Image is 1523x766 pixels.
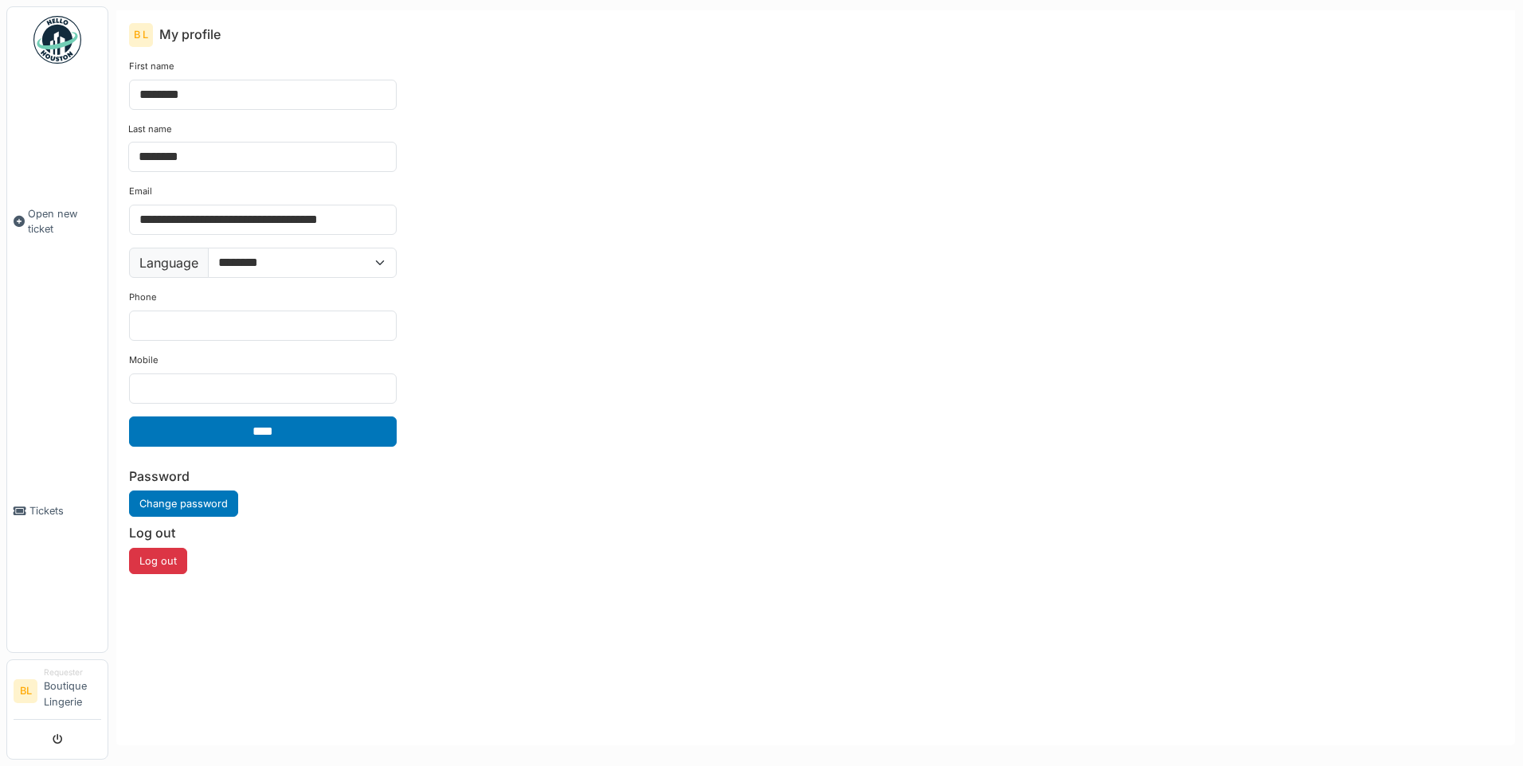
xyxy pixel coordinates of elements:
label: Mobile [129,354,159,367]
div: Requester [44,666,101,678]
li: Boutique Lingerie [44,666,101,716]
a: Change password [129,490,238,517]
a: Open new ticket [7,72,108,370]
label: First name [129,60,174,73]
li: BL [14,679,37,703]
button: Log out [129,548,187,574]
span: Open new ticket [28,206,101,236]
img: Badge_color-CXgf-gQk.svg [33,16,81,64]
div: B L [129,23,153,47]
a: BL RequesterBoutique Lingerie [14,666,101,720]
a: Tickets [7,370,108,652]
label: Email [129,185,152,198]
label: Last name [128,123,172,136]
h6: My profile [159,27,221,42]
h6: Log out [129,526,397,541]
h6: Password [129,469,397,484]
span: Tickets [29,503,101,518]
label: Phone [129,291,157,304]
label: Language [129,248,209,278]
